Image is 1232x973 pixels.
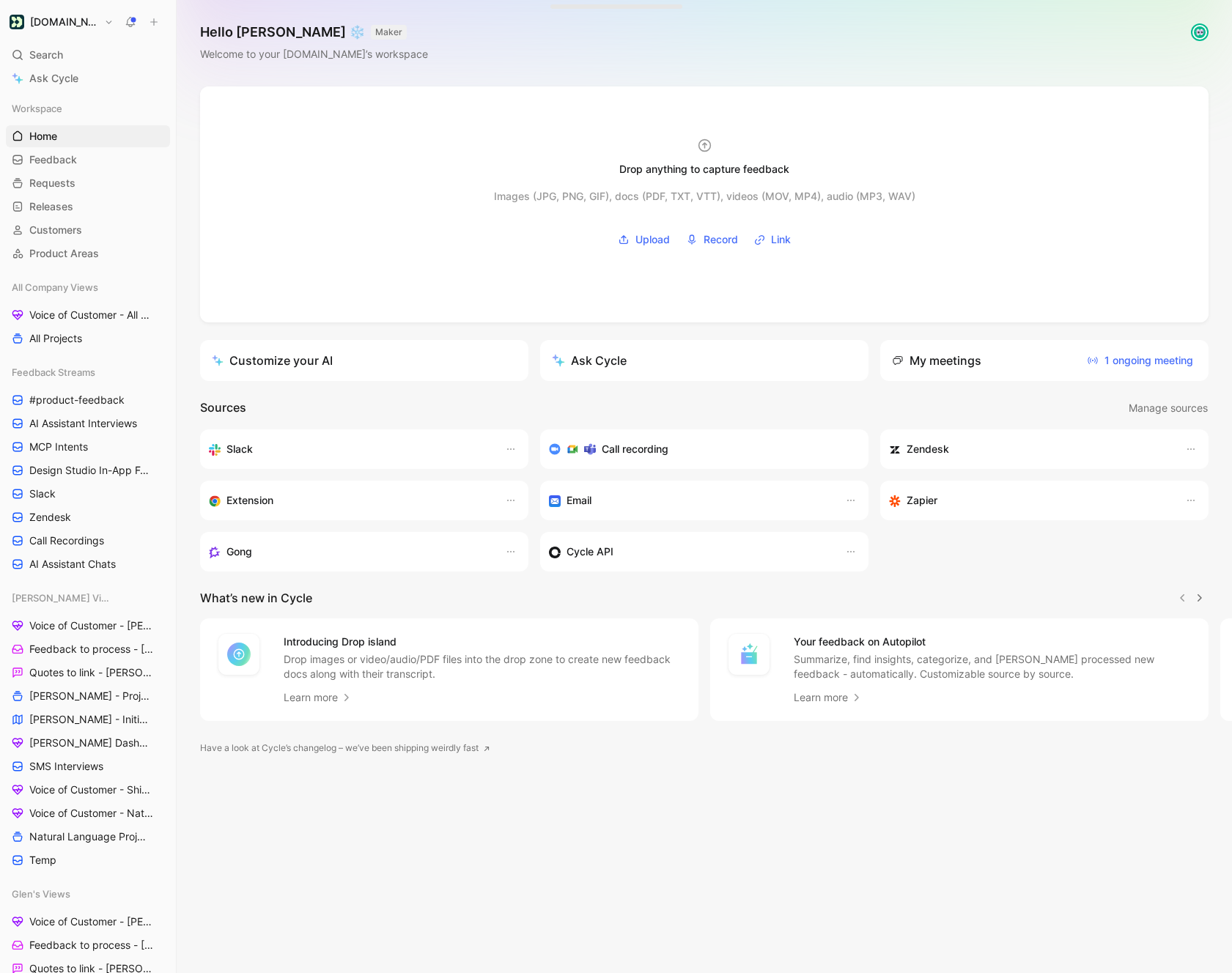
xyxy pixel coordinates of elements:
[209,543,490,561] div: Capture feedback from your incoming calls
[619,160,789,178] div: Drop anything to capture feedback
[552,352,627,369] div: Ask Cycle
[704,231,738,248] span: Record
[29,308,151,322] span: Voice of Customer - All Areas
[12,887,70,901] span: Glen's Views
[794,633,1191,651] h4: Your feedback on Autopilot
[29,665,152,680] span: Quotes to link - [PERSON_NAME]
[12,365,95,380] span: Feedback Streams
[200,399,246,418] h2: Sources
[12,591,111,605] span: [PERSON_NAME] Views
[12,101,62,116] span: Workspace
[1129,399,1208,417] span: Manage sources
[540,340,868,381] button: Ask Cycle
[209,440,490,458] div: Sync your customers, send feedback and get updates in Slack
[6,483,170,505] a: Slack
[6,12,117,32] button: Customer.io[DOMAIN_NAME]
[6,219,170,241] a: Customers
[6,615,170,637] a: Voice of Customer - [PERSON_NAME]
[29,853,56,867] span: Temp
[6,125,170,147] a: Home
[6,709,170,730] a: [PERSON_NAME] - Initiatives
[6,802,170,824] a: Voice of Customer - Natural Language
[6,685,170,707] a: [PERSON_NAME] - Projects
[6,436,170,458] a: MCP Intents
[494,188,915,205] div: Images (JPG, PNG, GIF), docs (PDF, TXT, VTT), videos (MOV, MP4), audio (MP3, WAV)
[6,587,170,871] div: [PERSON_NAME] ViewsVoice of Customer - [PERSON_NAME]Feedback to process - [PERSON_NAME]Quotes to ...
[212,352,333,369] div: Customize your AI
[567,492,591,509] h3: Email
[6,459,170,481] a: Design Studio In-App Feedback
[29,938,155,952] span: Feedback to process - [PERSON_NAME]
[567,543,613,561] h3: Cycle API
[6,412,170,434] a: AI Assistant Interviews
[29,152,77,167] span: Feedback
[6,826,170,848] a: Natural Language Projects
[794,689,863,706] a: Learn more
[907,492,937,509] h3: Zapier
[29,331,82,346] span: All Projects
[29,393,125,407] span: #product-feedback
[371,25,407,40] button: MAKER
[226,492,273,509] h3: Extension
[6,934,170,956] a: Feedback to process - [PERSON_NAME]
[6,243,170,264] a: Product Areas
[1128,399,1209,418] button: Manage sources
[29,486,56,501] span: Slack
[29,223,82,237] span: Customers
[907,440,949,458] h3: Zendesk
[681,229,743,251] button: Record
[602,440,668,458] h3: Call recording
[29,759,103,774] span: SMS Interviews
[29,246,99,261] span: Product Areas
[29,199,73,214] span: Releases
[29,510,71,525] span: Zendesk
[29,70,78,87] span: Ask Cycle
[6,67,170,89] a: Ask Cycle
[284,652,681,681] p: Drop images or video/audio/PDF files into the drop zone to create new feedback docs along with th...
[6,361,170,383] div: Feedback Streams
[29,736,151,750] span: [PERSON_NAME] Dashboard
[6,328,170,349] a: All Projects
[6,530,170,552] a: Call Recordings
[749,229,796,251] button: Link
[29,176,75,190] span: Requests
[29,129,57,144] span: Home
[6,276,170,349] div: All Company ViewsVoice of Customer - All AreasAll Projects
[6,849,170,871] a: Temp
[29,914,154,929] span: Voice of Customer - [PERSON_NAME]
[6,506,170,528] a: Zendesk
[6,587,170,609] div: [PERSON_NAME] Views
[892,352,981,369] div: My meetings
[30,15,98,29] h1: [DOMAIN_NAME]
[889,440,1170,458] div: Sync customers and create docs
[10,15,24,29] img: Customer.io
[1087,352,1193,369] span: 1 ongoing meeting
[200,45,428,63] div: Welcome to your [DOMAIN_NAME]’s workspace
[209,492,490,509] div: Capture feedback from anywhere on the web
[29,463,152,478] span: Design Studio In-App Feedback
[6,638,170,660] a: Feedback to process - [PERSON_NAME]
[29,440,88,454] span: MCP Intents
[613,229,675,251] button: Upload
[29,783,151,797] span: Voice of Customer - Shipped
[6,149,170,171] a: Feedback
[29,416,137,431] span: AI Assistant Interviews
[889,492,1170,509] div: Capture feedback from thousands of sources with Zapier (survey results, recordings, sheets, etc).
[549,543,830,561] div: Sync customers & send feedback from custom sources. Get inspired by our favorite use case
[6,732,170,754] a: [PERSON_NAME] Dashboard
[549,440,848,458] div: Record & transcribe meetings from Zoom, Meet & Teams.
[12,280,98,295] span: All Company Views
[6,97,170,119] div: Workspace
[794,652,1191,681] p: Summarize, find insights, categorize, and [PERSON_NAME] processed new feedback - automatically. C...
[226,543,252,561] h3: Gong
[6,662,170,684] a: Quotes to link - [PERSON_NAME]
[6,196,170,218] a: Releases
[200,741,490,755] a: Have a look at Cycle’s changelog – we’ve been shipping weirdly fast
[200,589,312,607] h2: What’s new in Cycle
[226,440,253,458] h3: Slack
[29,712,151,727] span: [PERSON_NAME] - Initiatives
[6,361,170,575] div: Feedback Streams#product-feedbackAI Assistant InterviewsMCP IntentsDesign Studio In-App FeedbackS...
[6,172,170,194] a: Requests
[6,389,170,411] a: #product-feedback
[29,46,63,64] span: Search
